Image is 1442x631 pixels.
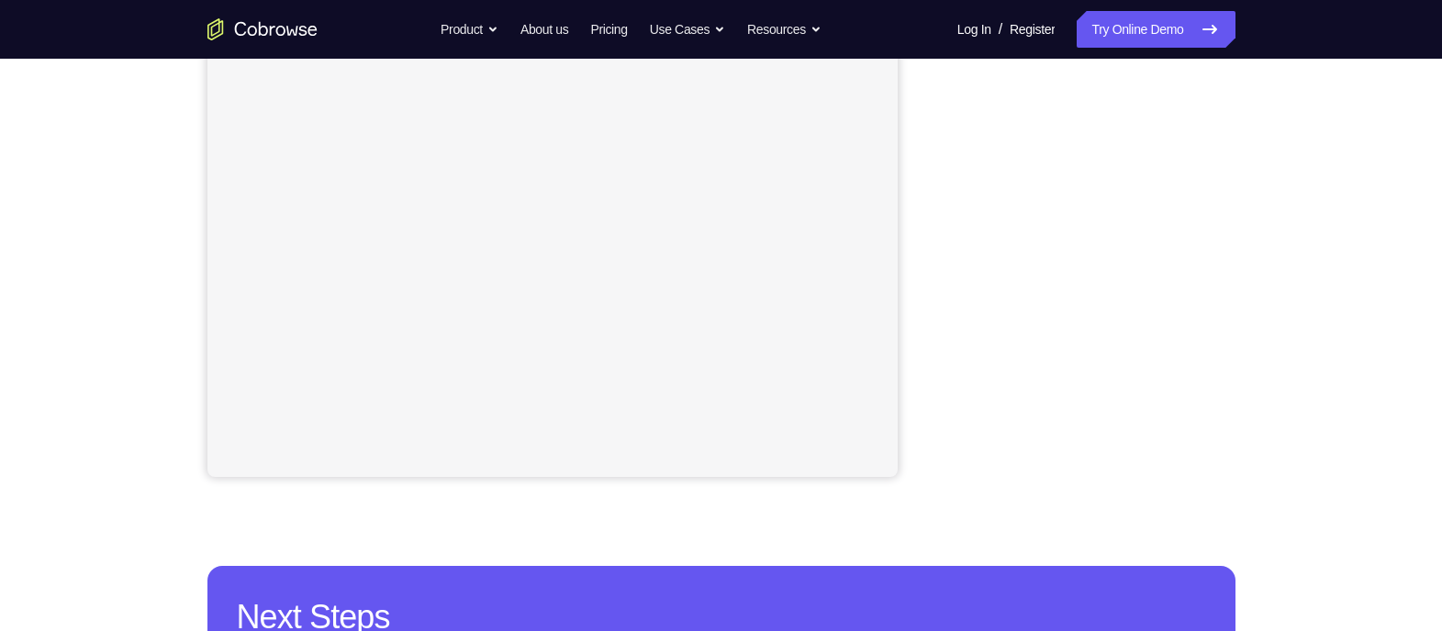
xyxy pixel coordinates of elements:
[441,11,498,48] button: Product
[520,11,568,48] a: About us
[650,11,725,48] button: Use Cases
[747,11,822,48] button: Resources
[957,11,991,48] a: Log In
[590,11,627,48] a: Pricing
[207,18,318,40] a: Go to the home page
[1077,11,1235,48] a: Try Online Demo
[999,18,1002,40] span: /
[1010,11,1055,48] a: Register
